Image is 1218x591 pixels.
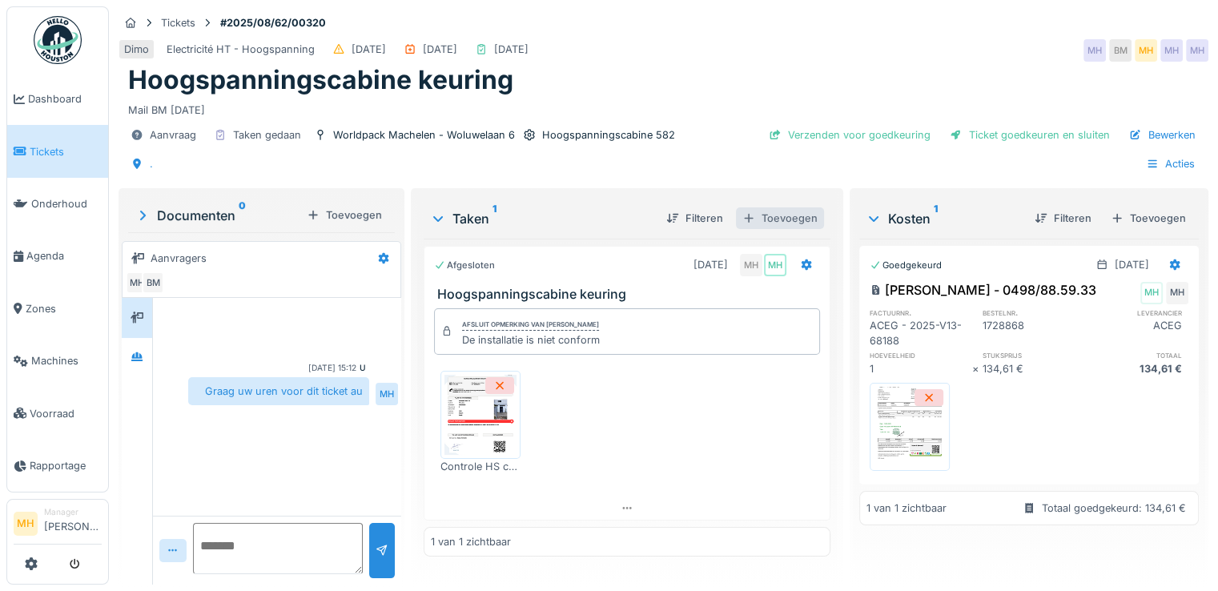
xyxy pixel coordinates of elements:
[943,124,1116,146] div: Ticket goedkeuren en sluiten
[1028,207,1098,229] div: Filteren
[7,178,108,230] a: Onderhoud
[150,156,153,171] div: .
[26,301,102,316] span: Zones
[764,254,786,276] div: MH
[736,207,824,229] div: Toevoegen
[300,204,388,226] div: Toevoegen
[7,73,108,125] a: Dashboard
[492,209,496,228] sup: 1
[462,332,600,348] div: De installatie is niet conform
[866,209,1022,228] div: Kosten
[434,259,495,272] div: Afgesloten
[26,248,102,263] span: Agenda
[376,383,398,405] div: MH
[150,127,196,143] div: Aanvraag
[423,42,457,57] div: [DATE]
[128,65,513,95] h1: Hoogspanningscabine keuring
[740,254,762,276] div: MH
[7,125,108,177] a: Tickets
[983,308,1086,318] h6: bestelnr.
[188,377,369,405] div: Graag uw uren voor dit ticket au
[870,361,973,376] div: 1
[30,144,102,159] span: Tickets
[1085,350,1188,360] h6: totaal
[142,271,164,294] div: BM
[333,127,515,143] div: Worldpack Machelen - Woluwelaan 6
[1166,282,1188,304] div: MH
[542,127,675,143] div: Hoogspanningscabine 582
[870,308,973,318] h6: factuurnr.
[126,271,148,294] div: MH
[437,287,823,302] h3: Hoogspanningscabine keuring
[31,196,102,211] span: Onderhoud
[167,42,315,57] div: Electricité HT - Hoogspanning
[762,124,937,146] div: Verzenden voor goedkeuring
[7,335,108,387] a: Machines
[1085,308,1188,318] h6: leverancier
[7,230,108,282] a: Agenda
[30,406,102,421] span: Voorraad
[1123,124,1202,146] div: Bewerken
[494,42,529,57] div: [DATE]
[431,534,511,549] div: 1 van 1 zichtbaar
[972,361,983,376] div: ×
[870,280,1096,300] div: [PERSON_NAME] - 0498/88.59.33
[870,259,942,272] div: Goedgekeurd
[7,387,108,439] a: Voorraad
[214,15,332,30] strong: #2025/08/62/00320
[14,512,38,536] li: MH
[1104,207,1192,229] div: Toevoegen
[233,127,301,143] div: Taken gedaan
[874,387,946,467] img: saa8vpveq30ecnbc7y0yitofnjk5
[870,350,973,360] h6: hoeveelheid
[1160,39,1183,62] div: MH
[870,318,973,348] div: ACEG - 2025-V13-68188
[444,375,517,455] img: dpvbfa9i4j7oze7rtaughmp2qtz9
[983,361,1086,376] div: 134,61 €
[239,206,246,225] sup: 0
[34,16,82,64] img: Badge_color-CXgf-gQk.svg
[360,362,366,374] div: U
[934,209,938,228] sup: 1
[28,91,102,107] span: Dashboard
[983,350,1086,360] h6: stuksprijs
[308,362,356,374] div: [DATE] 15:12
[660,207,730,229] div: Filteren
[151,251,207,266] div: Aanvragers
[14,506,102,545] a: MH Manager[PERSON_NAME]
[440,459,521,474] div: Controle HS cabine - [DATE].pdf
[866,501,947,516] div: 1 van 1 zichtbaar
[462,320,599,331] div: Afsluit opmerking van [PERSON_NAME]
[1139,152,1202,175] div: Acties
[1186,39,1208,62] div: MH
[7,283,108,335] a: Zones
[1085,361,1188,376] div: 134,61 €
[161,15,195,30] div: Tickets
[30,458,102,473] span: Rapportage
[1042,501,1186,516] div: Totaal goedgekeurd: 134,61 €
[1135,39,1157,62] div: MH
[983,318,1086,348] div: 1728868
[1140,282,1163,304] div: MH
[44,506,102,541] li: [PERSON_NAME]
[1115,257,1149,272] div: [DATE]
[1109,39,1132,62] div: BM
[135,206,300,225] div: Documenten
[693,257,728,272] div: [DATE]
[430,209,653,228] div: Taken
[124,42,149,57] div: Dimo
[7,440,108,492] a: Rapportage
[1083,39,1106,62] div: MH
[352,42,386,57] div: [DATE]
[1085,318,1188,348] div: ACEG
[128,96,1199,118] div: Mail BM [DATE]
[31,353,102,368] span: Machines
[44,506,102,518] div: Manager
